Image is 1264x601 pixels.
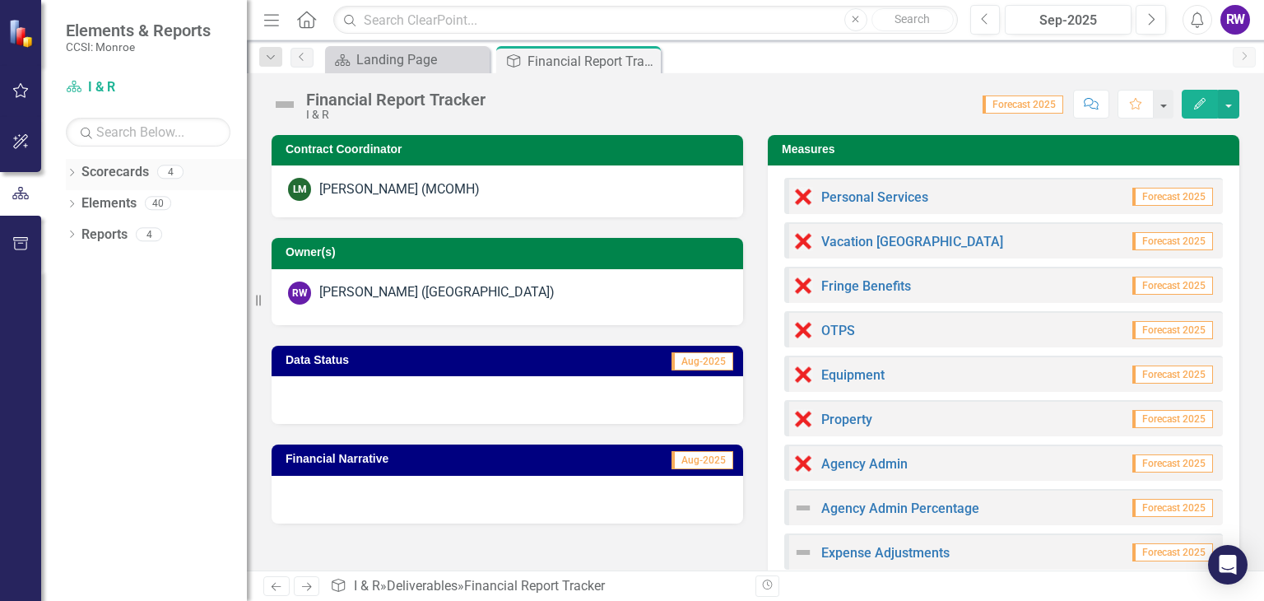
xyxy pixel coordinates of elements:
a: Property [821,412,872,427]
div: Sep-2025 [1011,11,1126,30]
span: Forecast 2025 [1132,454,1213,473]
img: Data Error [793,320,813,340]
div: Financial Report Tracker [306,91,486,109]
span: Forecast 2025 [1132,499,1213,517]
img: ClearPoint Strategy [8,19,37,48]
div: 4 [136,227,162,241]
div: [PERSON_NAME] ([GEOGRAPHIC_DATA]) [319,283,555,302]
a: Reports [81,226,128,245]
span: Aug-2025 [671,451,733,469]
div: Landing Page [356,49,486,70]
span: Forecast 2025 [1132,232,1213,250]
img: Not Defined [793,543,813,562]
a: OTPS [821,323,855,338]
span: Forecast 2025 [1132,277,1213,295]
img: Data Error [793,454,813,473]
a: I & R [66,78,230,97]
a: Vacation [GEOGRAPHIC_DATA] [821,234,1003,249]
img: Data Error [793,365,813,384]
a: Elements [81,194,137,213]
span: Forecast 2025 [1132,321,1213,339]
a: Expense Adjustments [821,545,950,561]
a: Agency Admin [821,456,908,472]
a: Equipment [821,367,885,383]
div: RW [288,282,311,305]
div: » » [330,577,743,596]
img: Data Error [793,409,813,429]
img: Not Defined [793,498,813,518]
a: I & R [354,578,380,594]
h3: Contract Coordinator [286,143,735,156]
img: Data Error [793,276,813,296]
div: LM [288,178,311,201]
span: Search [895,12,930,26]
button: Sep-2025 [1005,5,1132,35]
h3: Owner(s) [286,246,735,259]
small: CCSI: Monroe [66,40,211,54]
div: 40 [145,197,171,211]
div: [PERSON_NAME] (MCOMH) [319,180,480,199]
h3: Financial Narrative [286,453,564,465]
button: Search [871,8,954,31]
a: Landing Page [329,49,486,70]
a: Agency Admin Percentage [821,501,979,516]
span: Aug-2025 [671,352,733,370]
span: Forecast 2025 [1132,188,1213,206]
a: Fringe Benefits [821,278,911,294]
span: Forecast 2025 [1132,410,1213,428]
span: Elements & Reports [66,21,211,40]
input: Search Below... [66,118,230,147]
a: Deliverables [387,578,458,594]
img: Not Defined [272,91,298,118]
a: Scorecards [81,163,149,182]
span: Forecast 2025 [1132,366,1213,384]
img: Data Error [793,187,813,207]
span: Forecast 2025 [1132,543,1213,561]
span: Forecast 2025 [983,96,1063,114]
button: RW [1220,5,1250,35]
h3: Measures [782,143,1231,156]
div: Financial Report Tracker [464,578,605,594]
h3: Data Status [286,354,510,366]
div: Financial Report Tracker [527,51,657,72]
input: Search ClearPoint... [333,6,957,35]
div: Open Intercom Messenger [1208,545,1248,585]
img: Data Error [793,231,813,251]
div: I & R [306,109,486,121]
div: 4 [157,165,184,179]
a: Personal Services [821,189,928,205]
